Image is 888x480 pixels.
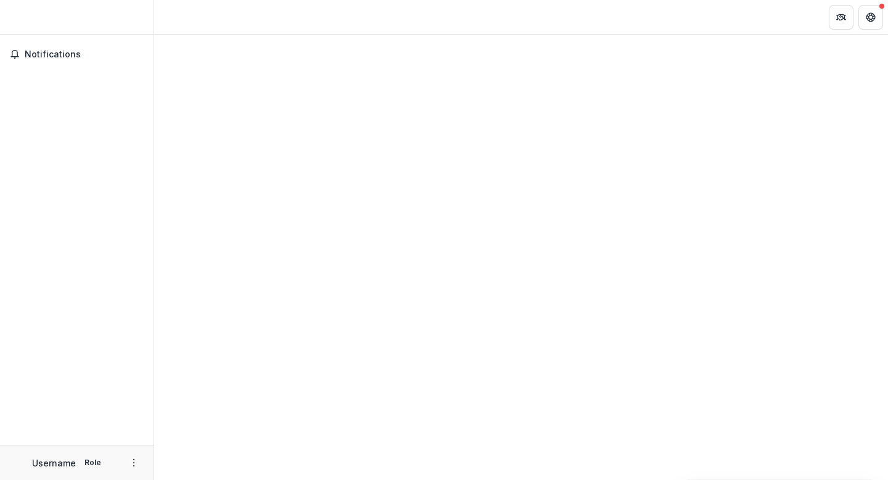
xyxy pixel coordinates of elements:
[858,5,883,30] button: Get Help
[829,5,853,30] button: Partners
[5,44,149,64] button: Notifications
[81,457,105,468] p: Role
[25,49,144,60] span: Notifications
[126,455,141,470] button: More
[32,457,76,470] p: Username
